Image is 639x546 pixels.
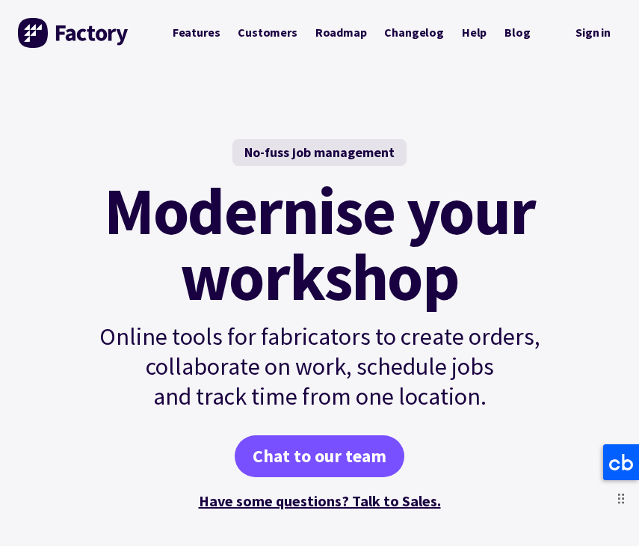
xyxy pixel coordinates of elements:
img: Factory [18,18,130,48]
a: Features [164,19,229,46]
div: No-fuss job management [232,139,407,166]
a: Chat to our team [235,435,404,477]
a: Changelog [375,19,452,46]
a: Sign in [565,18,621,49]
p: Online tools for fabricators to create orders, collaborate on work, schedule jobs and track time ... [67,322,572,411]
a: Blog [496,19,539,46]
nav: Primary Navigation [164,19,540,46]
a: Help [453,19,496,46]
iframe: Chat Widget [383,384,639,546]
a: Customers [229,19,306,46]
nav: Secondary Navigation [565,18,621,49]
mark: Modernise your workshop [104,178,535,310]
a: Have some questions? Talk to Sales. [199,491,441,510]
a: Roadmap [306,19,376,46]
